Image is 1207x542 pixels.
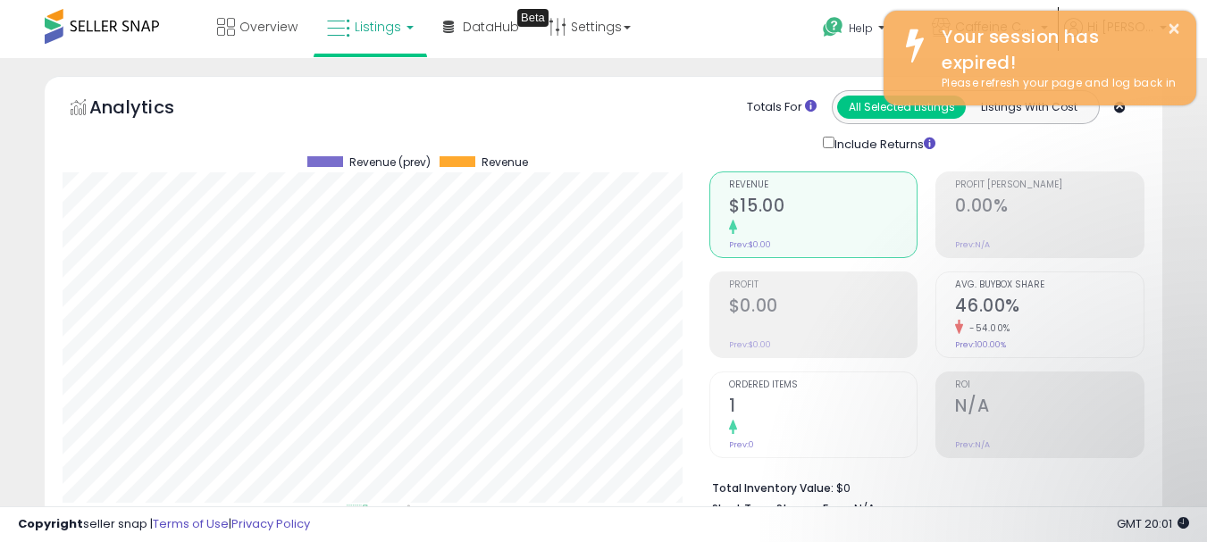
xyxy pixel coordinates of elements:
b: Short Term Storage Fees: [712,501,851,516]
a: Help [809,3,916,58]
div: seller snap | | [18,516,310,533]
span: Ordered Items [729,380,918,390]
small: Prev: 100.00% [955,339,1006,350]
small: Prev: N/A [955,239,990,250]
span: DataHub [463,18,519,36]
div: Your session has expired! [928,24,1183,75]
button: × [1167,18,1181,40]
span: Profit [PERSON_NAME] [955,180,1144,190]
strong: Copyright [18,515,83,532]
span: Revenue [482,156,528,169]
div: Totals For [747,99,817,116]
span: Avg. Buybox Share [955,280,1144,290]
small: -54.00% [963,321,1010,335]
span: Listings [355,18,401,36]
h2: 46.00% [955,296,1144,320]
small: Prev: 0 [729,439,754,450]
span: Help [849,21,873,36]
h2: $0.00 [729,296,918,320]
h2: 0.00% [955,196,1144,220]
span: Overview [239,18,298,36]
a: Terms of Use [153,515,229,532]
button: Listings With Cost [965,96,1094,119]
h2: 1 [729,396,918,420]
span: ROI [955,380,1144,390]
div: Please refresh your page and log back in [928,75,1183,92]
li: $0 [712,476,1131,497]
button: All Selected Listings [837,96,966,119]
small: Prev: $0.00 [729,339,771,350]
h2: $15.00 [729,196,918,220]
a: Privacy Policy [231,515,310,532]
div: Tooltip anchor [517,9,549,27]
div: Include Returns [809,133,957,154]
b: Total Inventory Value: [712,480,834,496]
span: Profit [729,280,918,290]
i: Get Help [822,16,844,38]
span: Revenue (prev) [349,156,431,169]
small: Prev: $0.00 [729,239,771,250]
h2: N/A [955,396,1144,420]
span: Revenue [729,180,918,190]
h5: Analytics [89,95,209,124]
span: N/A [854,500,876,517]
